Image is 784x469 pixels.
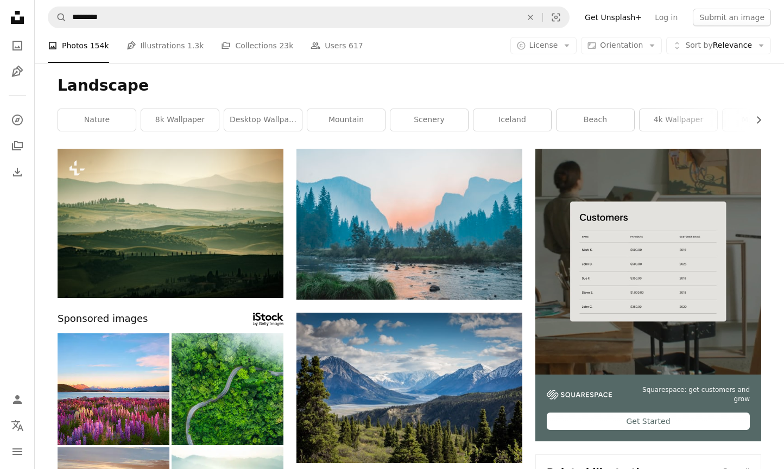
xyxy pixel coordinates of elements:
[48,7,570,28] form: Find visuals sitewide
[693,9,771,26] button: Submit an image
[666,37,771,54] button: Sort byRelevance
[7,161,28,183] a: Download History
[187,40,204,52] span: 1.3k
[58,333,169,445] img: Lupins Of Lake Tekapo
[547,413,750,430] div: Get Started
[7,109,28,131] a: Explore
[7,389,28,410] a: Log in / Sign up
[279,40,293,52] span: 23k
[172,333,283,445] img: Aerial view of road in the middle of the forest , Top view road curve construction up to mountain...
[58,109,136,131] a: nature
[48,7,67,28] button: Search Unsplash
[648,9,684,26] a: Log in
[535,149,761,375] img: file-1747939376688-baf9a4a454ffimage
[749,109,761,131] button: scroll list to the right
[296,383,522,392] a: green mountain across body of water
[307,109,385,131] a: mountain
[519,7,542,28] button: Clear
[221,28,293,63] a: Collections 23k
[311,28,363,63] a: Users 617
[127,28,204,63] a: Illustrations 1.3k
[557,109,634,131] a: beach
[296,313,522,463] img: green mountain across body of water
[581,37,662,54] button: Orientation
[7,35,28,56] a: Photos
[600,41,643,49] span: Orientation
[625,385,750,404] span: Squarespace: get customers and grow
[685,40,752,51] span: Relevance
[640,109,717,131] a: 4k wallpaper
[58,311,148,327] span: Sponsored images
[58,76,761,96] h1: Landscape
[58,218,283,228] a: a view of rolling hills with trees in the foreground
[296,219,522,229] a: body of water surrounded by trees
[547,390,612,400] img: file-1747939142011-51e5cc87e3c9
[224,109,302,131] a: desktop wallpaper
[529,41,558,49] span: License
[7,415,28,436] button: Language
[7,135,28,157] a: Collections
[141,109,219,131] a: 8k wallpaper
[510,37,577,54] button: License
[390,109,468,131] a: scenery
[296,149,522,300] img: body of water surrounded by trees
[7,441,28,462] button: Menu
[543,7,569,28] button: Visual search
[473,109,551,131] a: iceland
[349,40,363,52] span: 617
[58,149,283,298] img: a view of rolling hills with trees in the foreground
[578,9,648,26] a: Get Unsplash+
[535,149,761,441] a: Squarespace: get customers and growGet Started
[685,41,712,49] span: Sort by
[7,61,28,83] a: Illustrations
